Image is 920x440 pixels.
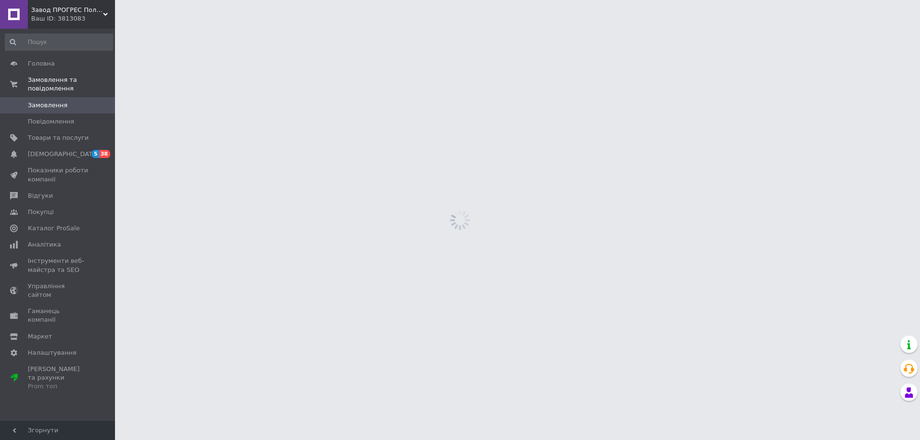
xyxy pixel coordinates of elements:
[92,150,99,158] span: 5
[31,14,115,23] div: Ваш ID: 3813083
[28,76,115,93] span: Замовлення та повідомлення
[28,382,89,391] div: Prom топ
[99,150,110,158] span: 38
[28,240,61,249] span: Аналітика
[28,307,89,324] span: Гаманець компанії
[28,134,89,142] span: Товари та послуги
[28,332,52,341] span: Маркет
[28,349,77,357] span: Налаштування
[28,208,54,216] span: Покупці
[28,59,55,68] span: Головна
[28,117,74,126] span: Повідомлення
[31,6,103,14] span: Завод ПРОГРЕС Полімер
[28,166,89,183] span: Показники роботи компанії
[28,101,68,110] span: Замовлення
[28,257,89,274] span: Інструменти веб-майстра та SEO
[28,150,99,158] span: [DEMOGRAPHIC_DATA]
[28,282,89,299] span: Управління сайтом
[28,192,53,200] span: Відгуки
[28,224,80,233] span: Каталог ProSale
[28,365,89,391] span: [PERSON_NAME] та рахунки
[5,34,113,51] input: Пошук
